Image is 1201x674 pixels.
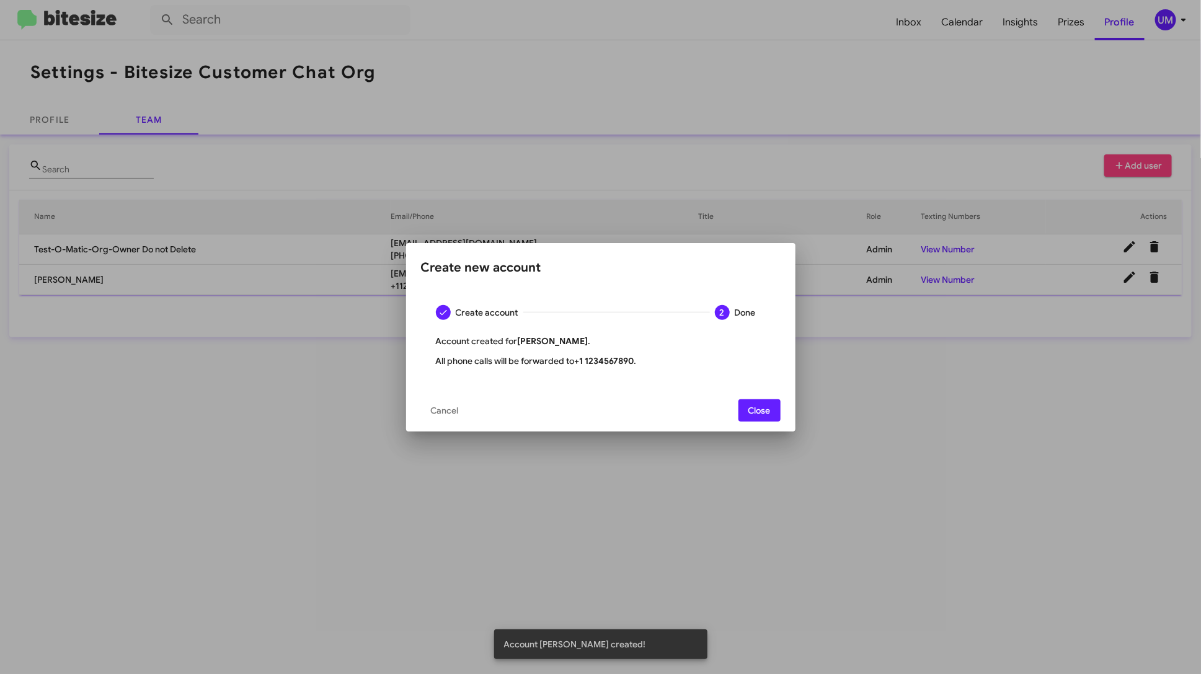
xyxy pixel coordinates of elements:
[738,399,781,422] button: Close
[518,335,588,347] b: [PERSON_NAME]
[421,399,469,422] button: Cancel
[431,399,459,422] span: Cancel
[504,638,646,650] span: Account [PERSON_NAME] created!
[436,355,766,367] p: All phone calls will be forwarded to .
[421,258,781,278] div: Create new account
[748,399,771,422] span: Close
[436,335,766,347] p: Account created for .
[575,355,634,366] b: +1 1234567890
